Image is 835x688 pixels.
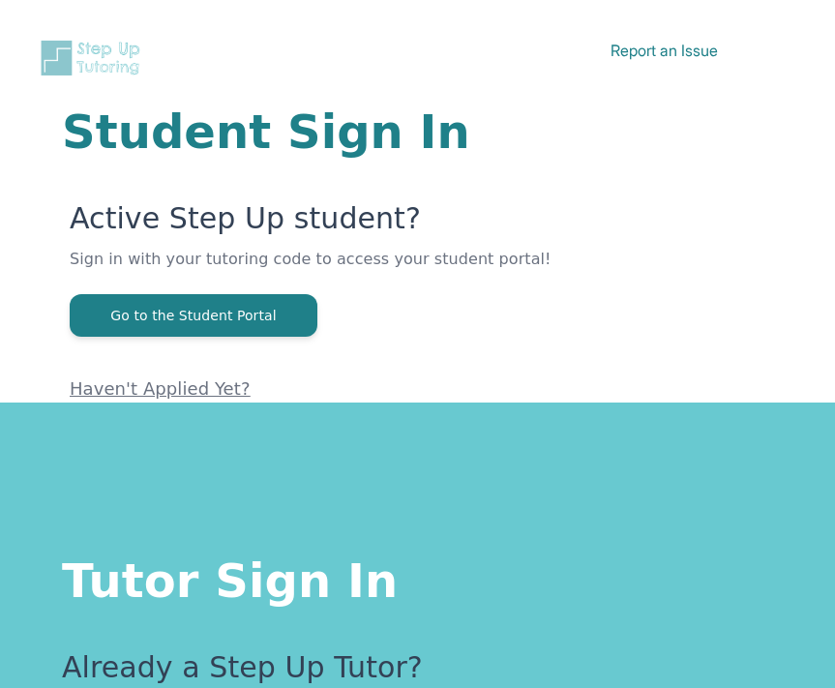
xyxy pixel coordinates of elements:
a: Report an Issue [611,41,718,60]
button: Go to the Student Portal [70,294,317,337]
a: Go to the Student Portal [70,306,317,324]
img: Step Up Tutoring horizontal logo [39,39,147,77]
h1: Tutor Sign In [62,550,773,604]
h1: Student Sign In [62,108,773,155]
a: Haven't Applied Yet? [70,378,251,399]
p: Active Step Up student? [70,201,773,248]
p: Sign in with your tutoring code to access your student portal! [70,248,773,294]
